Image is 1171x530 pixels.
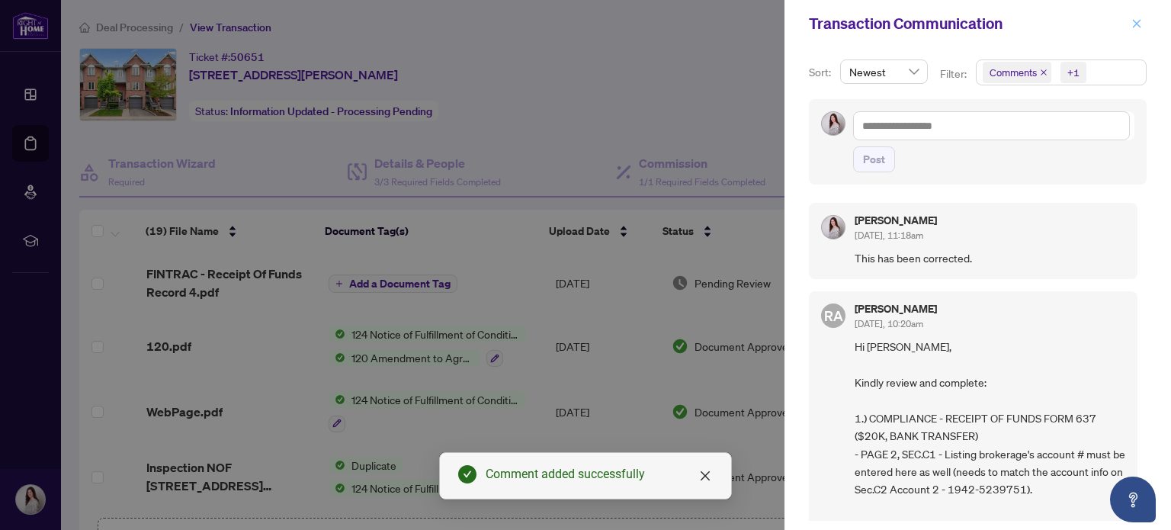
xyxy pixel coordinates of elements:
[822,216,845,239] img: Profile Icon
[809,12,1127,35] div: Transaction Communication
[855,304,937,314] h5: [PERSON_NAME]
[1131,18,1142,29] span: close
[983,62,1051,83] span: Comments
[809,64,834,81] p: Sort:
[1110,477,1156,522] button: Open asap
[855,249,1125,267] span: This has been corrected.
[458,465,476,483] span: check-circle
[699,470,711,482] span: close
[1067,65,1080,80] div: +1
[822,112,845,135] img: Profile Icon
[853,146,895,172] button: Post
[849,60,919,83] span: Newest
[1040,69,1047,76] span: close
[486,465,713,483] div: Comment added successfully
[697,467,714,484] a: Close
[824,305,843,326] span: RA
[855,230,923,241] span: [DATE], 11:18am
[990,65,1037,80] span: Comments
[855,215,937,226] h5: [PERSON_NAME]
[855,318,923,329] span: [DATE], 10:20am
[940,66,969,82] p: Filter:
